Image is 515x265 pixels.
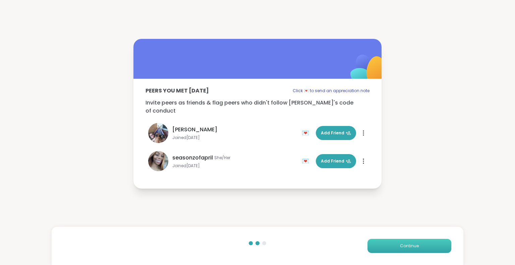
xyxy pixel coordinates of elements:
span: seasonzofapril [172,154,213,162]
p: Click 💌 to send an appreciation note [293,87,369,95]
div: 💌 [302,128,312,138]
button: Continue [367,239,451,253]
button: Add Friend [316,126,356,140]
p: Peers you met [DATE] [146,87,209,95]
span: She/Her [214,155,230,160]
div: 💌 [302,156,312,167]
img: ShareWell Logomark [335,37,401,104]
span: Continue [400,243,419,249]
span: Add Friend [321,130,351,136]
img: seasonzofapril [148,151,168,171]
span: [PERSON_NAME] [172,126,217,134]
button: Add Friend [316,154,356,168]
span: Add Friend [321,158,351,164]
span: Joined [DATE] [172,135,298,140]
span: Joined [DATE] [172,163,298,169]
img: dooley [148,123,168,143]
p: Invite peers as friends & flag peers who didn't follow [PERSON_NAME]'s code of conduct [146,99,369,115]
